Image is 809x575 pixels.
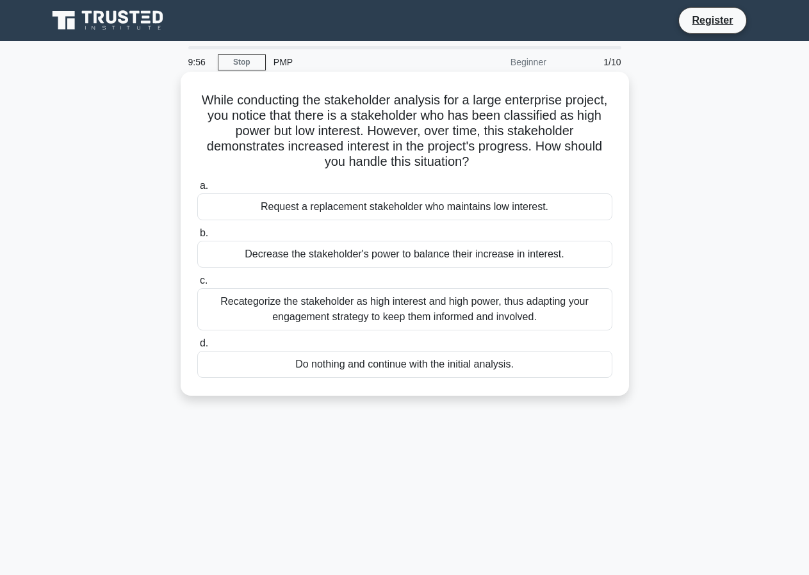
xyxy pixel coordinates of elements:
a: Stop [218,54,266,70]
h5: While conducting the stakeholder analysis for a large enterprise project, you notice that there i... [196,92,614,170]
div: 1/10 [554,49,629,75]
span: a. [200,180,208,191]
div: PMP [266,49,442,75]
div: 9:56 [181,49,218,75]
span: c. [200,275,208,286]
span: b. [200,227,208,238]
div: Request a replacement stakeholder who maintains low interest. [197,193,612,220]
a: Register [684,12,740,28]
div: Recategorize the stakeholder as high interest and high power, thus adapting your engagement strat... [197,288,612,330]
div: Beginner [442,49,554,75]
span: d. [200,337,208,348]
div: Decrease the stakeholder's power to balance their increase in interest. [197,241,612,268]
div: Do nothing and continue with the initial analysis. [197,351,612,378]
